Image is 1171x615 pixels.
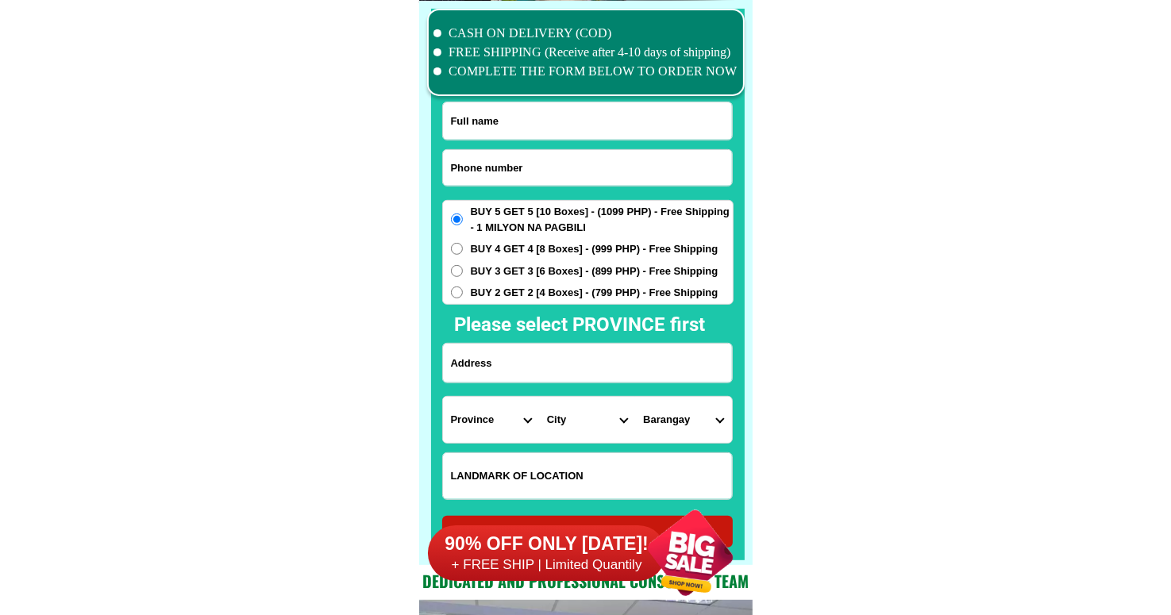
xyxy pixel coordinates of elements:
input: Input LANDMARKOFLOCATION [443,453,732,499]
span: BUY 3 GET 3 [6 Boxes] - (899 PHP) - Free Shipping [471,263,718,279]
select: Select district [539,397,635,443]
span: BUY 2 GET 2 [4 Boxes] - (799 PHP) - Free Shipping [471,285,718,301]
input: BUY 4 GET 4 [8 Boxes] - (999 PHP) - Free Shipping [451,243,463,255]
input: Input address [443,344,732,382]
span: BUY 4 GET 4 [8 Boxes] - (999 PHP) - Free Shipping [471,241,718,257]
h2: Dedicated and professional consulting team [419,569,753,593]
select: Select province [443,397,539,443]
li: COMPLETE THE FORM BELOW TO ORDER NOW [433,62,738,81]
li: CASH ON DELIVERY (COD) [433,24,738,43]
h6: + FREE SHIP | Limited Quantily [428,556,666,574]
h6: 90% OFF ONLY [DATE]! [428,532,666,556]
input: BUY 3 GET 3 [6 Boxes] - (899 PHP) - Free Shipping [451,265,463,277]
input: BUY 5 GET 5 [10 Boxes] - (1099 PHP) - Free Shipping - 1 MILYON NA PAGBILI [451,213,463,225]
h2: Please select PROVINCE first [455,310,877,339]
li: FREE SHIPPING (Receive after 4-10 days of shipping) [433,43,738,62]
span: BUY 5 GET 5 [10 Boxes] - (1099 PHP) - Free Shipping - 1 MILYON NA PAGBILI [471,204,733,235]
select: Select commune [635,397,731,443]
input: Input phone_number [443,150,732,186]
input: Input full_name [443,102,732,140]
input: BUY 2 GET 2 [4 Boxes] - (799 PHP) - Free Shipping [451,286,463,298]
